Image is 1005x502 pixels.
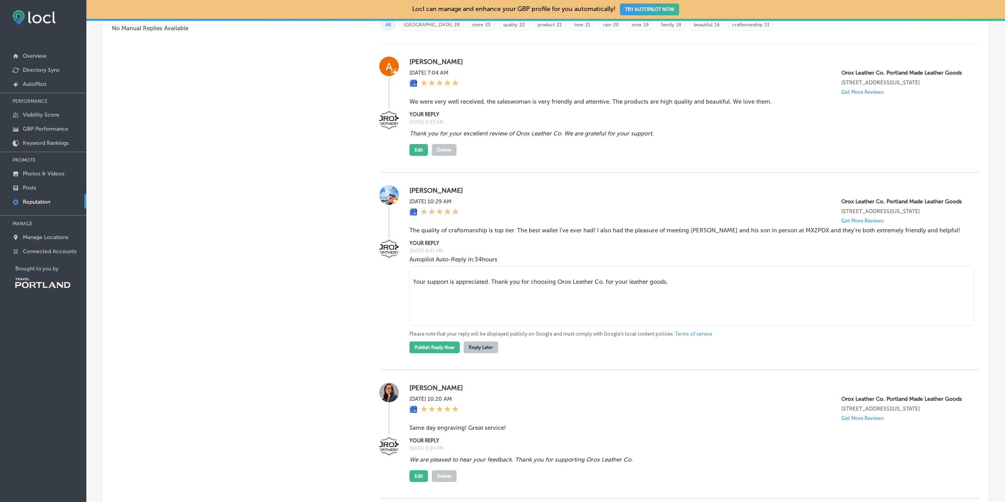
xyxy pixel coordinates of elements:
label: [PERSON_NAME] [409,384,967,392]
a: store [472,22,483,27]
div: 5 Stars [420,208,459,217]
a: 13 [764,22,769,27]
a: [GEOGRAPHIC_DATA] [404,22,452,27]
p: Please note that your reply will be displayed publicly on Google and must comply with Google's lo... [409,330,967,338]
label: [DATE] 8:24 PM [409,445,967,451]
label: [DATE] 10:20 AM [409,396,459,402]
a: quality [503,22,517,27]
button: TRY AUTOPILOT NOW [620,4,679,15]
div: 5 Stars [420,79,459,88]
a: product [537,22,555,27]
p: Directory Sync [23,67,60,73]
p: Overview [23,53,46,59]
label: [DATE] 7:04 AM [409,69,459,76]
label: [DATE] 10:29 AM [409,198,459,205]
p: Get More Reviews [841,218,884,224]
button: Delete [432,470,457,482]
p: Posts [23,184,36,191]
button: Reply Later [464,341,498,353]
img: Image [379,436,399,456]
blockquote: We were very well received, the saleswoman is very friendly and attentive. The products are high ... [409,98,967,105]
p: Orox Leather Co. Portland Made Leather Goods [841,198,967,205]
label: [DATE] 9:37 AM [409,119,967,125]
label: YOUR REPLY [409,240,967,246]
img: Image [379,110,399,130]
span: Autopilot Auto-Reply in: 34 hours [409,256,497,263]
span: All [381,19,395,31]
blockquote: We are pleased to hear your feedback. Thank you for supporting Orox Leather Co. [409,456,967,463]
a: 25 [485,22,491,27]
p: Photos & Videos [23,170,64,177]
a: orox [632,22,641,27]
a: love [574,22,583,27]
p: Connected Accounts [23,248,77,255]
a: 19 [643,22,649,27]
p: 450 Northwest Couch Street [841,208,967,215]
a: 28 [454,22,460,27]
a: 18 [676,22,681,27]
p: Visibility Score [23,111,59,118]
p: Manage Locations [23,234,68,241]
p: AutoPilot [23,81,46,88]
button: Delete [432,144,457,156]
p: Keyword Rankings [23,140,69,146]
a: 16 [714,22,720,27]
p: No Manual Replies Available [112,24,356,33]
label: [DATE] 8:21 PM [409,248,967,254]
textarea: Your support is appreciated. Thank you for choosing Orox Leather Co. for your leather goods. [409,266,974,326]
p: Reputation [23,199,50,205]
p: Get More Reviews [841,89,884,95]
a: 22 [519,22,525,27]
label: YOUR REPLY [409,111,967,117]
p: Brought to you by [15,266,86,272]
a: craftsmanship [732,22,762,27]
a: rain [603,22,611,27]
label: [PERSON_NAME] [409,186,967,194]
img: Image [379,239,399,259]
p: Get More Reviews [841,415,884,421]
a: beautiful [694,22,713,27]
a: Terms of service [675,330,712,338]
button: Edit [409,144,428,156]
p: 450 Northwest Couch Street [841,79,967,86]
label: [PERSON_NAME] [409,58,967,66]
label: YOUR REPLY [409,438,967,444]
p: 450 Northwest Couch Street [841,405,967,412]
p: GBP Performance [23,126,68,132]
p: Orox Leather Co. Portland Made Leather Goods [841,396,967,402]
blockquote: Same day engraving! Great service! [409,424,967,431]
button: Publish Reply Now [409,341,460,353]
button: Edit [409,470,428,482]
img: fda3e92497d09a02dc62c9cd864e3231.png [13,10,56,25]
div: 5 Stars [420,405,459,414]
a: 21 [585,22,590,27]
p: Orox Leather Co. Portland Made Leather Goods [841,69,967,76]
blockquote: The quality of craftsmanship is top tier. The best wallet I've ever had! I also had the pleasure ... [409,227,967,234]
img: Travel Portland [15,278,70,288]
a: family [661,22,674,27]
a: 20 [613,22,619,27]
blockquote: Thank you for your excellent review of Orox Leather Co. We are grateful for your support. [409,130,967,137]
a: 21 [557,22,562,27]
